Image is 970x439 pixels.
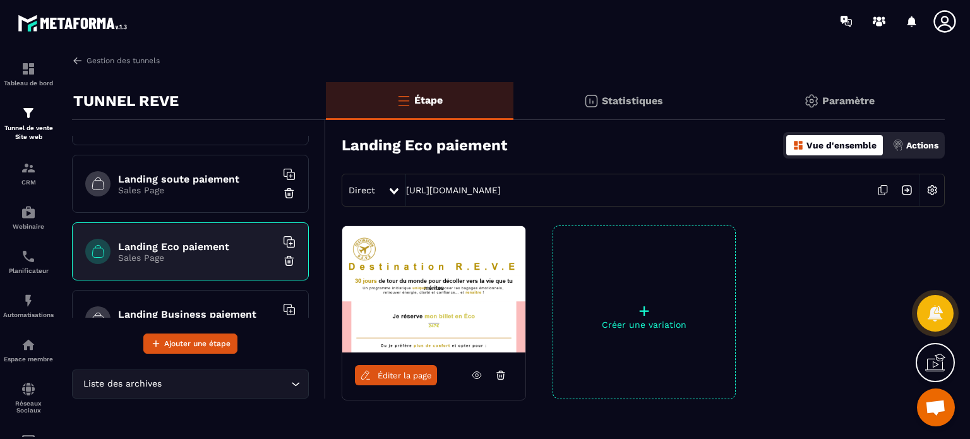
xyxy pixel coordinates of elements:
[342,136,507,154] h3: Landing Eco paiement
[21,249,36,264] img: scheduler
[355,365,437,385] a: Éditer la page
[414,94,443,106] p: Étape
[822,95,875,107] p: Paramètre
[18,11,131,35] img: logo
[3,151,54,195] a: formationformationCRM
[21,205,36,220] img: automations
[164,377,288,391] input: Search for option
[118,185,276,195] p: Sales Page
[118,308,276,320] h6: Landing Business paiement
[3,179,54,186] p: CRM
[72,55,83,66] img: arrow
[3,284,54,328] a: automationsautomationsAutomatisations
[396,93,411,108] img: bars-o.4a397970.svg
[3,96,54,151] a: formationformationTunnel de vente Site web
[806,140,877,150] p: Vue d'ensemble
[3,400,54,414] p: Réseaux Sociaux
[3,124,54,141] p: Tunnel de vente Site web
[164,337,231,350] span: Ajouter une étape
[3,267,54,274] p: Planificateur
[892,140,904,151] img: actions.d6e523a2.png
[73,88,179,114] p: TUNNEL REVE
[118,241,276,253] h6: Landing Eco paiement
[3,195,54,239] a: automationsautomationsWebinaire
[72,55,160,66] a: Gestion des tunnels
[378,371,432,380] span: Éditer la page
[406,185,501,195] a: [URL][DOMAIN_NAME]
[143,334,237,354] button: Ajouter une étape
[917,388,955,426] div: Ouvrir le chat
[920,178,944,202] img: setting-w.858f3a88.svg
[3,80,54,87] p: Tableau de bord
[80,377,164,391] span: Liste des archives
[895,178,919,202] img: arrow-next.bcc2205e.svg
[793,140,804,151] img: dashboard-orange.40269519.svg
[3,356,54,363] p: Espace membre
[602,95,663,107] p: Statistiques
[3,239,54,284] a: schedulerschedulerPlanificateur
[349,185,375,195] span: Direct
[21,293,36,308] img: automations
[3,372,54,423] a: social-networksocial-networkRéseaux Sociaux
[3,328,54,372] a: automationsautomationsEspace membre
[21,382,36,397] img: social-network
[21,105,36,121] img: formation
[3,223,54,230] p: Webinaire
[804,93,819,109] img: setting-gr.5f69749f.svg
[21,61,36,76] img: formation
[553,302,735,320] p: +
[3,52,54,96] a: formationformationTableau de bord
[283,187,296,200] img: trash
[342,226,525,352] img: image
[118,253,276,263] p: Sales Page
[283,255,296,267] img: trash
[118,173,276,185] h6: Landing soute paiement
[906,140,938,150] p: Actions
[21,337,36,352] img: automations
[21,160,36,176] img: formation
[3,311,54,318] p: Automatisations
[584,93,599,109] img: stats.20deebd0.svg
[553,320,735,330] p: Créer une variation
[72,370,309,399] div: Search for option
